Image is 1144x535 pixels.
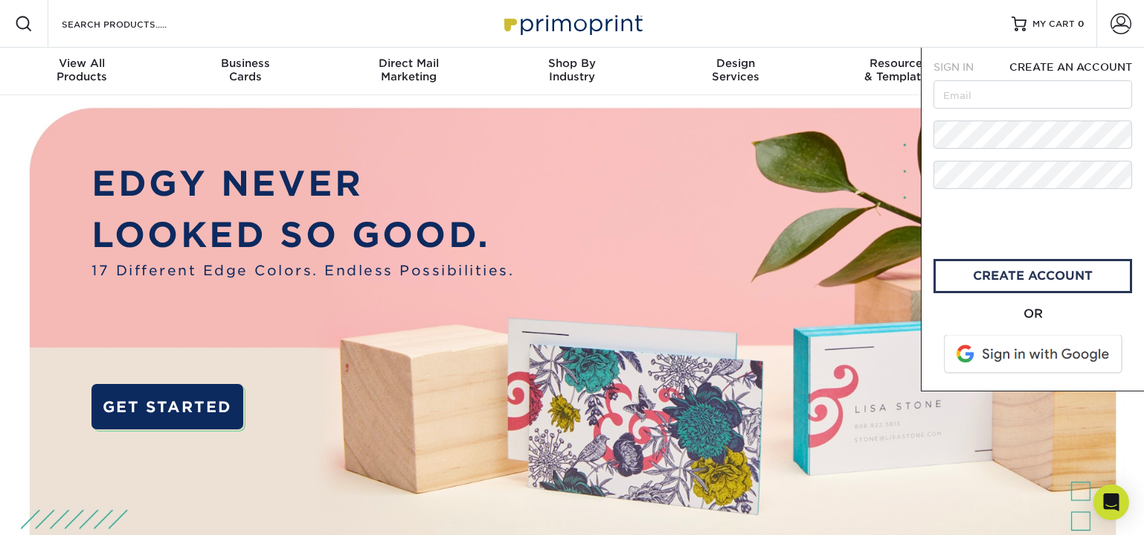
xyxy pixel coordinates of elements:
span: Design [654,57,817,70]
a: Direct MailMarketing [327,48,490,95]
span: MY CART [1032,18,1075,31]
p: EDGY NEVER [91,158,514,209]
input: SEARCH PRODUCTS..... [60,15,205,33]
span: Resources [817,57,981,70]
iframe: reCAPTCHA [933,201,1133,252]
a: BusinessCards [164,48,327,95]
div: Open Intercom Messenger [1093,484,1129,520]
a: GET STARTED [91,384,243,429]
a: Resources& Templates [817,48,981,95]
span: Direct Mail [327,57,490,70]
div: Cards [164,57,327,83]
div: Services [654,57,817,83]
input: Email [933,80,1132,109]
p: LOOKED SO GOOD. [91,209,514,260]
span: 0 [1078,19,1084,29]
span: SIGN IN [933,61,974,73]
div: & Templates [817,57,981,83]
div: Industry [490,57,654,83]
span: 17 Different Edge Colors. Endless Possibilities. [91,260,514,281]
a: DesignServices [654,48,817,95]
span: Business [164,57,327,70]
span: CREATE AN ACCOUNT [1009,61,1132,73]
span: Shop By [490,57,654,70]
iframe: Google Customer Reviews [4,490,126,530]
a: CREATE ACCOUNT [933,259,1132,293]
a: Shop ByIndustry [490,48,654,95]
img: Primoprint [498,7,646,39]
div: Marketing [327,57,490,83]
div: OR [933,305,1132,323]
